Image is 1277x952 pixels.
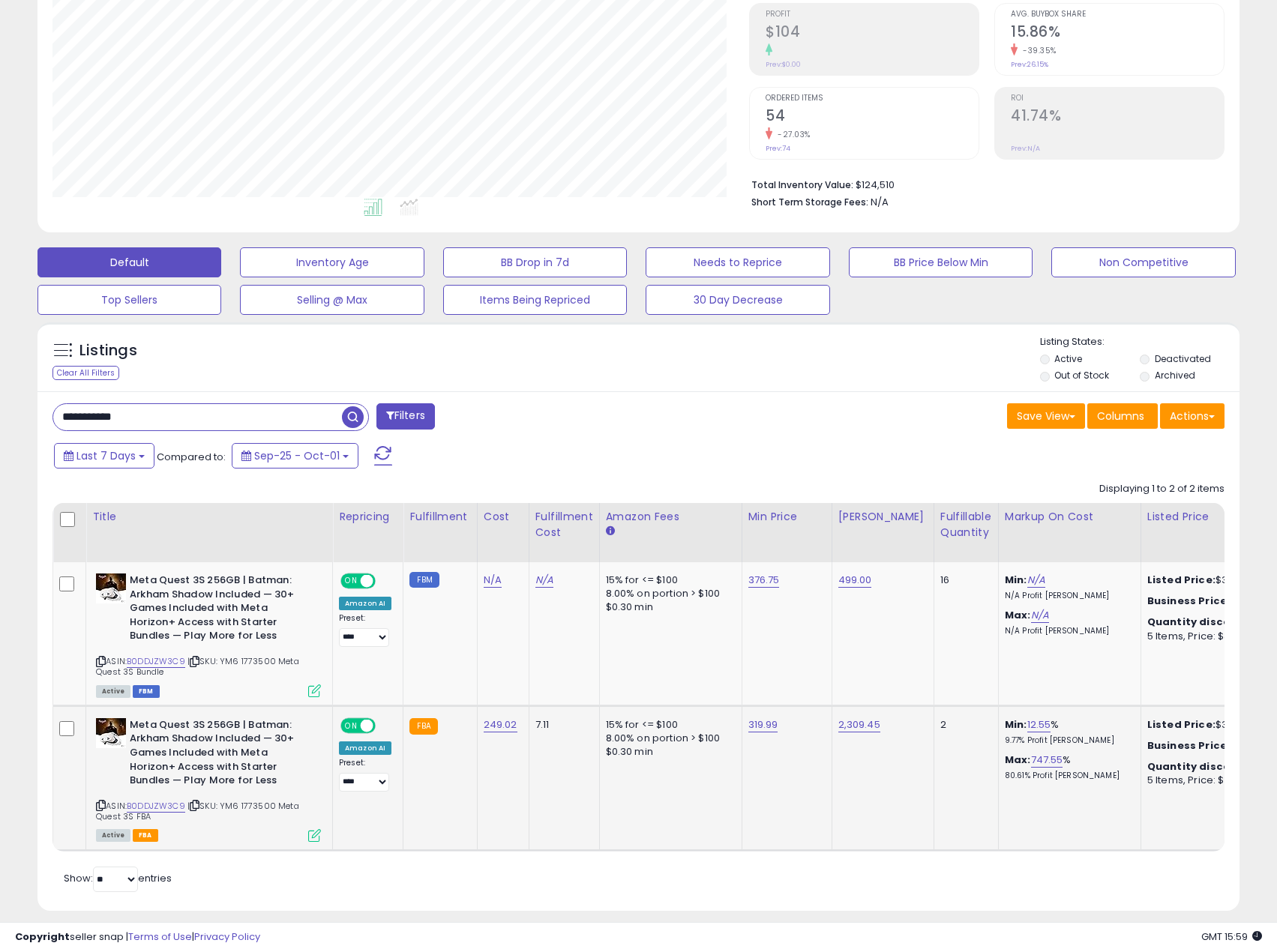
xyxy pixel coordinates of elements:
div: % [1005,718,1129,746]
span: Last 7 Days [76,448,136,463]
div: 8.00% on portion > $100 [606,587,730,600]
div: $378.85 [1147,594,1272,608]
b: Business Price: [1147,594,1230,608]
button: Columns [1087,403,1158,429]
h2: 54 [766,107,979,127]
span: Sep-25 - Oct-01 [254,448,340,463]
div: Cost [484,509,523,525]
button: Inventory Age [240,247,424,277]
b: Meta Quest 3S 256GB | Batman: Arkham Shadow Included — 30+ Games Included with Meta Horizon+ Acce... [130,573,312,647]
b: Listed Price: [1147,573,1216,587]
button: Default [37,247,221,277]
div: 8.00% on portion > $100 [606,732,730,745]
button: Sep-25 - Oct-01 [232,443,358,469]
p: 9.77% Profit [PERSON_NAME] [1005,735,1129,746]
span: Show: entries [64,871,172,885]
img: 416qtv0rr3L._SL40_.jpg [96,718,126,748]
a: 319.99 [748,717,778,732]
a: 747.55 [1031,753,1063,768]
small: FBM [409,572,439,588]
span: All listings currently available for purchase on Amazon [96,829,130,842]
a: N/A [1031,608,1049,623]
label: Deactivated [1155,352,1211,365]
button: 30 Day Decrease [646,285,829,315]
b: Quantity discounts [1147,759,1255,774]
small: Prev: N/A [1011,144,1040,153]
h2: $104 [766,23,979,43]
div: $492.03 [1147,739,1272,753]
button: Top Sellers [37,285,221,315]
span: Columns [1097,409,1144,424]
div: Preset: [339,613,391,647]
div: Repricing [339,509,397,525]
span: ON [342,575,361,588]
span: Compared to: [157,450,226,464]
div: 5 Items, Price: $375.03 [1147,630,1272,643]
a: 249.02 [484,717,517,732]
span: Avg. Buybox Share [1011,10,1224,19]
b: Listed Price: [1147,717,1216,732]
div: ASIN: [96,573,321,696]
span: FBM [133,685,160,698]
button: Filters [376,403,435,430]
div: Displaying 1 to 2 of 2 items [1099,482,1225,496]
div: $0.30 min [606,745,730,759]
h2: 15.86% [1011,23,1224,43]
div: % [1005,753,1129,781]
div: $0.30 min [606,600,730,614]
small: Prev: 26.15% [1011,60,1048,69]
p: N/A Profit [PERSON_NAME] [1005,591,1129,601]
div: $329.11 [1147,718,1272,732]
th: The percentage added to the cost of goods (COGS) that forms the calculator for Min & Max prices. [998,503,1141,562]
div: 16 [940,573,987,587]
a: Terms of Use [128,930,192,944]
div: Fulfillment Cost [535,509,593,540]
label: Out of Stock [1054,369,1109,382]
b: Total Inventory Value: [751,178,853,191]
div: 5 Items, Price: $487.06 [1147,774,1272,787]
div: Fulfillable Quantity [940,509,992,540]
small: FBA [409,718,437,735]
span: ROI [1011,94,1224,103]
a: 376.75 [748,573,780,588]
button: Non Competitive [1051,247,1235,277]
small: -39.35% [1018,45,1057,56]
a: Privacy Policy [194,930,260,944]
a: 499.00 [838,573,872,588]
div: Markup on Cost [1005,509,1135,525]
span: 2025-10-9 15:59 GMT [1201,930,1262,944]
span: N/A [871,195,889,209]
a: N/A [484,573,502,588]
a: B0DDJZW3C9 [127,800,185,813]
b: Min: [1005,717,1027,732]
p: N/A Profit [PERSON_NAME] [1005,626,1129,636]
h5: Listings [79,340,137,361]
small: Amazon Fees. [606,525,615,538]
div: [PERSON_NAME] [838,509,928,525]
span: OFF [373,575,397,588]
small: Prev: 74 [766,144,790,153]
div: : [1147,760,1272,774]
strong: Copyright [15,930,70,944]
button: Needs to Reprice [646,247,829,277]
button: Last 7 Days [54,443,154,469]
a: N/A [1027,573,1045,588]
button: Selling @ Max [240,285,424,315]
div: 2 [940,718,987,732]
div: Amazon Fees [606,509,736,525]
div: Clear All Filters [52,366,119,380]
span: OFF [373,719,397,732]
div: Preset: [339,758,391,792]
span: Profit [766,10,979,19]
div: Min Price [748,509,826,525]
div: 7.11 [535,718,588,732]
small: -27.03% [772,129,811,140]
b: Quantity discounts [1147,615,1255,629]
a: B0DDJZW3C9 [127,655,185,668]
button: BB Drop in 7d [443,247,627,277]
h2: 41.74% [1011,107,1224,127]
div: 15% for <= $100 [606,718,730,732]
button: BB Price Below Min [849,247,1033,277]
li: $124,510 [751,175,1213,193]
b: Max: [1005,608,1031,622]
